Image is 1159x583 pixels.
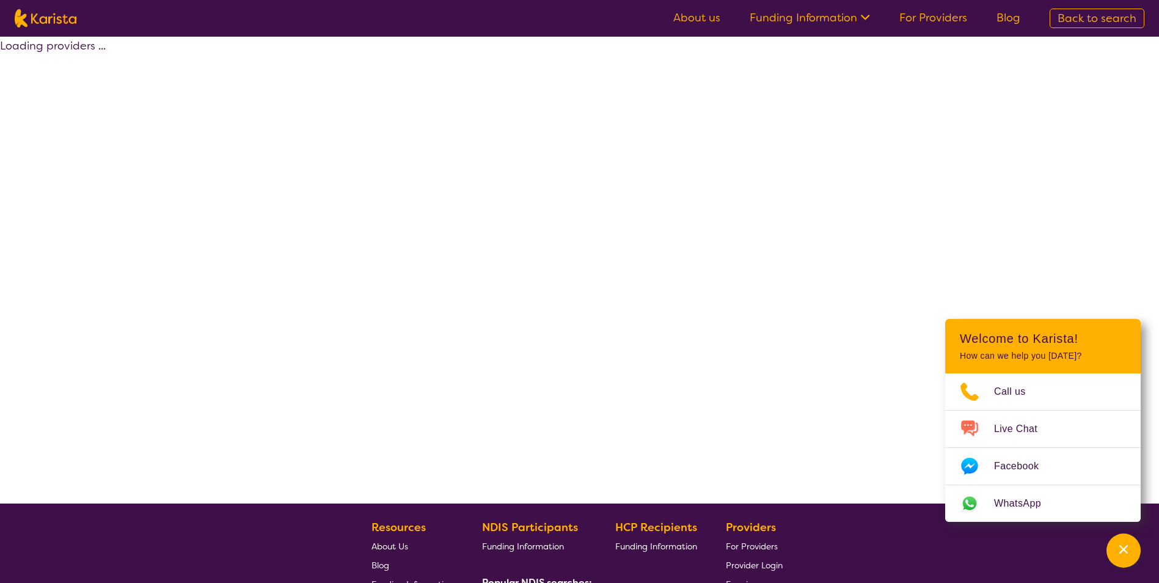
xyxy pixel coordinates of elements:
[615,520,697,535] b: HCP Recipients
[726,555,783,574] a: Provider Login
[994,420,1052,438] span: Live Chat
[15,9,76,28] img: Karista logo
[726,520,776,535] b: Providers
[371,520,426,535] b: Resources
[615,541,697,552] span: Funding Information
[899,10,967,25] a: For Providers
[371,537,453,555] a: About Us
[1050,9,1144,28] a: Back to search
[726,541,778,552] span: For Providers
[945,485,1141,522] a: Web link opens in a new tab.
[482,537,587,555] a: Funding Information
[615,537,697,555] a: Funding Information
[945,373,1141,522] ul: Choose channel
[945,319,1141,522] div: Channel Menu
[750,10,870,25] a: Funding Information
[960,351,1126,361] p: How can we help you [DATE]?
[994,383,1040,401] span: Call us
[1058,11,1136,26] span: Back to search
[1106,533,1141,568] button: Channel Menu
[994,457,1053,475] span: Facebook
[994,494,1056,513] span: WhatsApp
[726,537,783,555] a: For Providers
[371,541,408,552] span: About Us
[371,555,453,574] a: Blog
[482,541,564,552] span: Funding Information
[371,560,389,571] span: Blog
[482,520,578,535] b: NDIS Participants
[673,10,720,25] a: About us
[960,331,1126,346] h2: Welcome to Karista!
[996,10,1020,25] a: Blog
[726,560,783,571] span: Provider Login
